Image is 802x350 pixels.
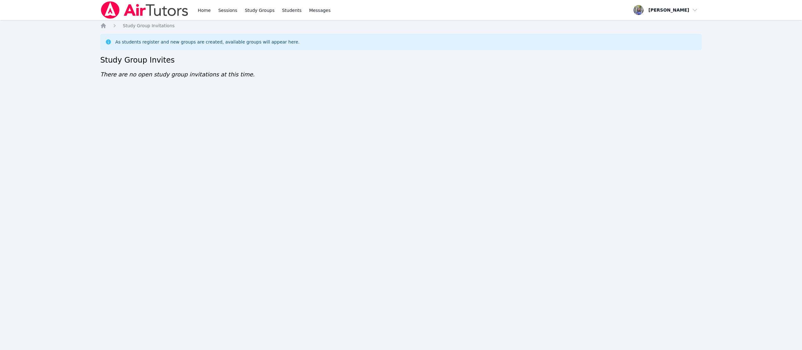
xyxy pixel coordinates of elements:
div: As students register and new groups are created, available groups will appear here. [115,39,299,45]
span: Messages [309,7,331,13]
span: Study Group Invitations [123,23,174,28]
img: Air Tutors [100,1,189,19]
a: Study Group Invitations [123,23,174,29]
span: There are no open study group invitations at this time. [100,71,255,78]
h2: Study Group Invites [100,55,702,65]
nav: Breadcrumb [100,23,702,29]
